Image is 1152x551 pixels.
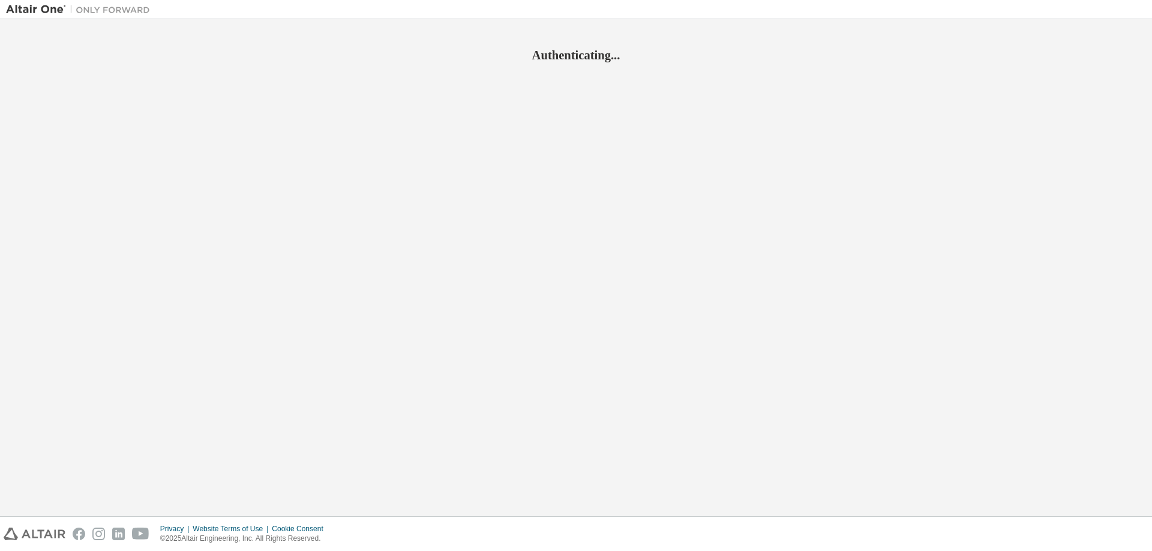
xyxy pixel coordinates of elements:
[272,524,330,534] div: Cookie Consent
[160,524,193,534] div: Privacy
[92,528,105,540] img: instagram.svg
[132,528,149,540] img: youtube.svg
[6,47,1146,63] h2: Authenticating...
[6,4,156,16] img: Altair One
[4,528,65,540] img: altair_logo.svg
[112,528,125,540] img: linkedin.svg
[73,528,85,540] img: facebook.svg
[160,534,331,544] p: © 2025 Altair Engineering, Inc. All Rights Reserved.
[193,524,272,534] div: Website Terms of Use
